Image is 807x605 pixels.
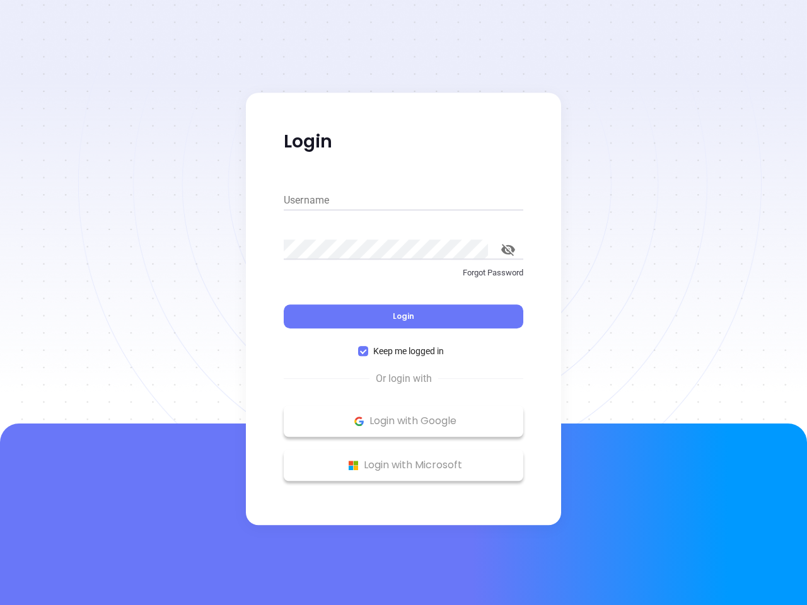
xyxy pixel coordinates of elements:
button: Microsoft Logo Login with Microsoft [284,449,523,481]
span: Keep me logged in [368,344,449,358]
p: Forgot Password [284,267,523,279]
button: Login [284,304,523,328]
a: Forgot Password [284,267,523,289]
p: Login with Microsoft [290,456,517,475]
button: toggle password visibility [493,234,523,265]
button: Google Logo Login with Google [284,405,523,437]
img: Microsoft Logo [345,458,361,473]
p: Login [284,130,523,153]
p: Login with Google [290,412,517,430]
span: Or login with [369,371,438,386]
img: Google Logo [351,413,367,429]
span: Login [393,311,414,321]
